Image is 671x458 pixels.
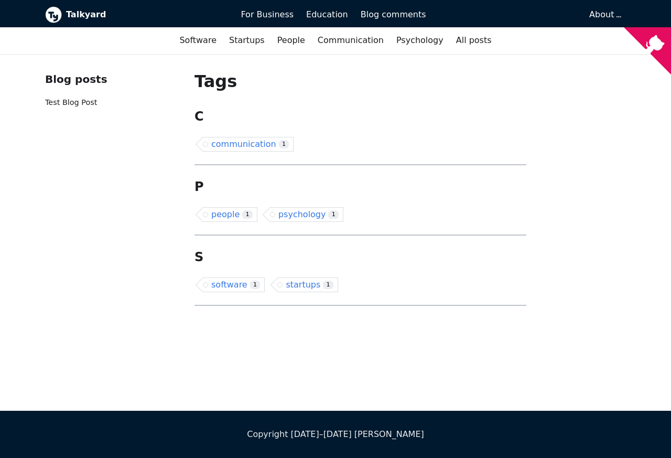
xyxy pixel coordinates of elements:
[323,281,333,290] span: 1
[45,71,178,118] nav: Blog recent posts navigation
[328,210,339,219] span: 1
[45,71,178,88] div: Blog posts
[173,31,223,49] a: Software
[194,109,526,124] h2: C
[279,140,289,149] span: 1
[589,9,620,19] a: About
[203,278,265,292] a: software1
[241,9,294,19] span: For Business
[66,8,226,22] b: Talkyard
[270,207,343,222] a: psychology1
[311,31,390,49] a: Communication
[354,6,432,24] a: Blog comments
[223,31,271,49] a: Startups
[234,6,300,24] a: For Business
[271,31,311,49] a: People
[194,179,526,195] h2: P
[194,71,526,92] h1: Tags
[203,137,294,152] a: communication1
[300,6,354,24] a: Education
[45,428,626,441] div: Copyright [DATE]–[DATE] [PERSON_NAME]
[242,210,253,219] span: 1
[45,6,226,23] a: Talkyard logoTalkyard
[277,278,338,292] a: startups1
[250,281,261,290] span: 1
[203,207,257,222] a: people1
[194,249,526,265] h2: S
[361,9,426,19] span: Blog comments
[390,31,450,49] a: Psychology
[45,98,97,106] a: Test Blog Post
[306,9,348,19] span: Education
[45,6,62,23] img: Talkyard logo
[450,31,498,49] a: All posts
